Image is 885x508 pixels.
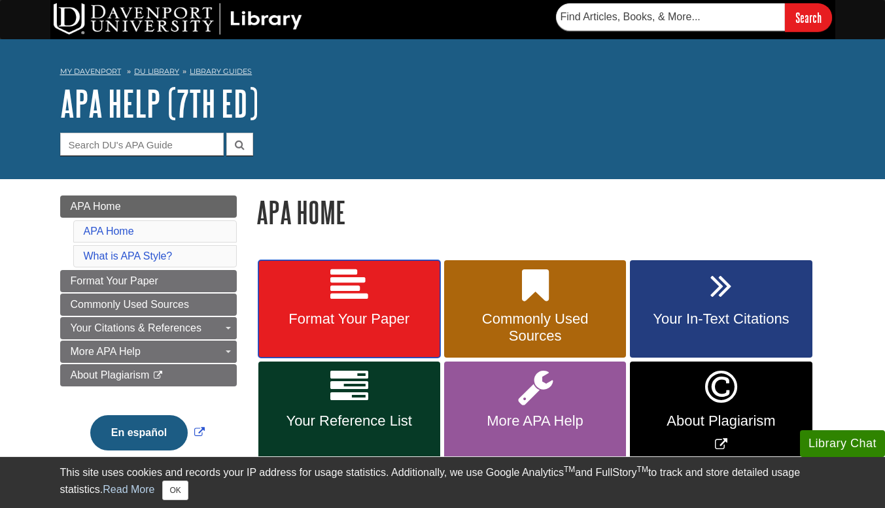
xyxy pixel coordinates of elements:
span: Your Reference List [268,413,430,430]
sup: TM [637,465,648,474]
a: More APA Help [444,362,626,462]
input: Search DU's APA Guide [60,133,224,156]
i: This link opens in a new window [152,371,164,380]
button: Library Chat [800,430,885,457]
a: Link opens in new window [87,427,208,438]
a: APA Home [84,226,134,237]
a: Your Reference List [258,362,440,462]
a: Format Your Paper [60,270,237,292]
a: Commonly Used Sources [444,260,626,358]
a: Your Citations & References [60,317,237,339]
span: Your In-Text Citations [640,311,802,328]
a: What is APA Style? [84,250,173,262]
div: Guide Page Menu [60,195,237,473]
button: Close [162,481,188,500]
a: My Davenport [60,66,121,77]
h1: APA Home [256,195,825,229]
span: More APA Help [71,346,141,357]
a: Your In-Text Citations [630,260,812,358]
input: Find Articles, Books, & More... [556,3,785,31]
a: Format Your Paper [258,260,440,358]
a: Commonly Used Sources [60,294,237,316]
sup: TM [564,465,575,474]
a: About Plagiarism [60,364,237,386]
span: More APA Help [454,413,616,430]
form: Searches DU Library's articles, books, and more [556,3,832,31]
a: APA Home [60,195,237,218]
span: Your Citations & References [71,322,201,333]
span: APA Home [71,201,121,212]
nav: breadcrumb [60,63,825,84]
div: This site uses cookies and records your IP address for usage statistics. Additionally, we use Goo... [60,465,825,500]
a: More APA Help [60,341,237,363]
a: Library Guides [190,67,252,76]
a: DU Library [134,67,179,76]
span: Format Your Paper [268,311,430,328]
button: En español [90,415,188,450]
span: Format Your Paper [71,275,158,286]
span: Commonly Used Sources [454,311,616,345]
span: Commonly Used Sources [71,299,189,310]
span: About Plagiarism [71,369,150,381]
span: About Plagiarism [640,413,802,430]
a: Link opens in new window [630,362,812,462]
img: DU Library [54,3,302,35]
a: Read More [103,484,154,495]
input: Search [785,3,832,31]
a: APA Help (7th Ed) [60,83,258,124]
